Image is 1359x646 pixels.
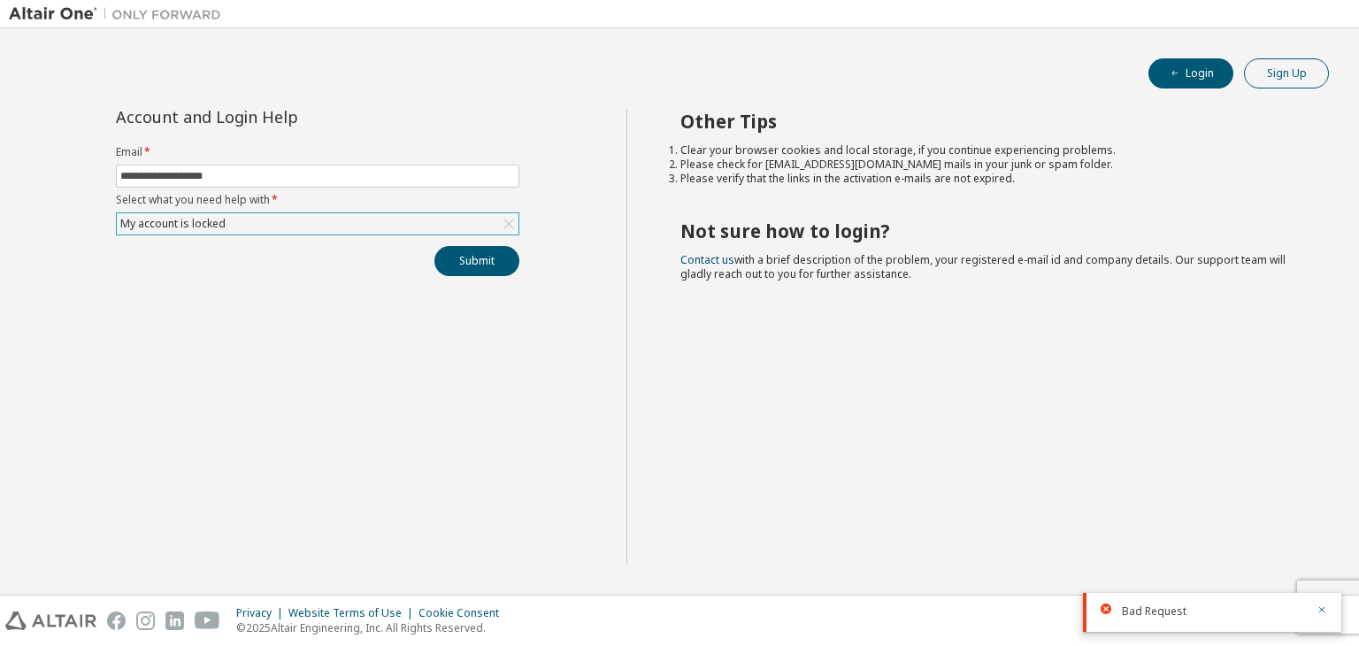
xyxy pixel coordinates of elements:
[116,193,519,207] label: Select what you need help with
[117,213,518,235] div: My account is locked
[680,252,1286,281] span: with a brief description of the problem, your registered e-mail id and company details. Our suppo...
[680,172,1298,186] li: Please verify that the links in the activation e-mails are not expired.
[680,143,1298,158] li: Clear your browser cookies and local storage, if you continue experiencing problems.
[9,5,230,23] img: Altair One
[195,611,220,630] img: youtube.svg
[5,611,96,630] img: altair_logo.svg
[680,110,1298,133] h2: Other Tips
[680,219,1298,242] h2: Not sure how to login?
[107,611,126,630] img: facebook.svg
[116,145,519,159] label: Email
[236,606,288,620] div: Privacy
[118,214,228,234] div: My account is locked
[418,606,510,620] div: Cookie Consent
[1148,58,1233,88] button: Login
[1122,604,1186,619] span: Bad Request
[680,252,734,267] a: Contact us
[236,620,510,635] p: © 2025 Altair Engineering, Inc. All Rights Reserved.
[680,158,1298,172] li: Please check for [EMAIL_ADDRESS][DOMAIN_NAME] mails in your junk or spam folder.
[1244,58,1329,88] button: Sign Up
[116,110,439,124] div: Account and Login Help
[434,246,519,276] button: Submit
[136,611,155,630] img: instagram.svg
[165,611,184,630] img: linkedin.svg
[288,606,418,620] div: Website Terms of Use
